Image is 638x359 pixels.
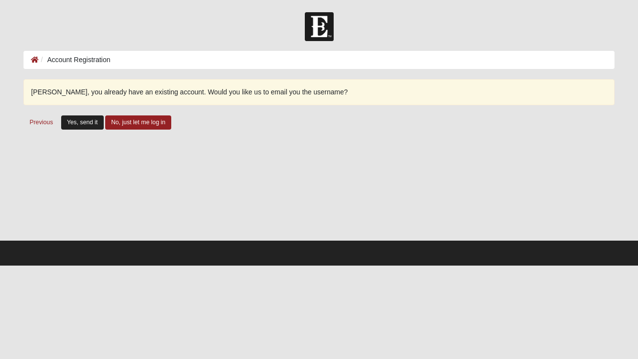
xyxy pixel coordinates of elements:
[23,79,615,105] div: [PERSON_NAME], you already have an existing account. Would you like us to email you the username?
[23,115,60,130] button: Previous
[61,115,104,130] button: Yes, send it
[39,55,111,65] li: Account Registration
[105,115,171,130] button: No, just let me log in
[305,12,334,41] img: Church of Eleven22 Logo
